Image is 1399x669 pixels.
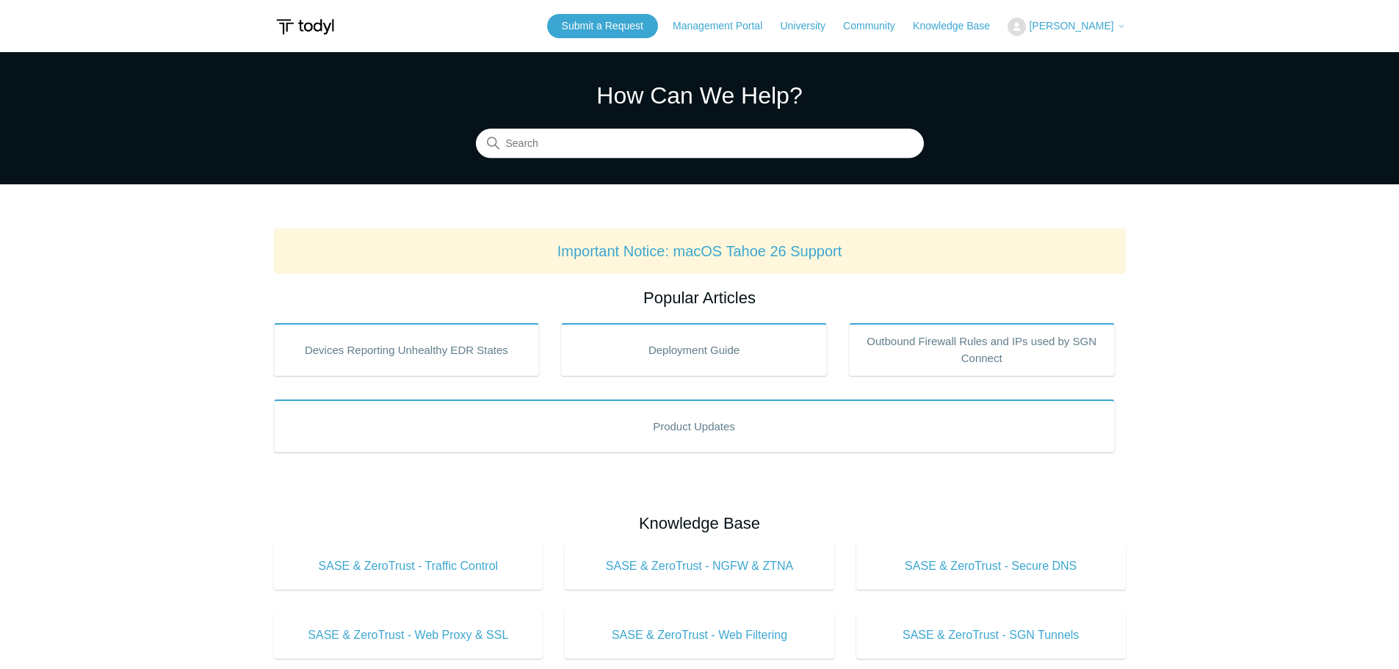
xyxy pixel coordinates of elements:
span: SASE & ZeroTrust - Web Filtering [587,626,812,644]
a: Important Notice: macOS Tahoe 26 Support [557,243,842,259]
a: Deployment Guide [561,323,827,376]
a: Submit a Request [547,14,658,38]
a: SASE & ZeroTrust - Web Filtering [565,612,834,659]
h1: How Can We Help? [476,78,924,113]
a: SASE & ZeroTrust - Secure DNS [856,543,1126,590]
span: SASE & ZeroTrust - NGFW & ZTNA [587,557,812,575]
span: SASE & ZeroTrust - SGN Tunnels [878,626,1104,644]
a: SASE & ZeroTrust - SGN Tunnels [856,612,1126,659]
a: Outbound Firewall Rules and IPs used by SGN Connect [849,323,1115,376]
a: SASE & ZeroTrust - Traffic Control [274,543,543,590]
a: Management Portal [673,18,777,34]
h2: Popular Articles [274,286,1126,310]
span: SASE & ZeroTrust - Web Proxy & SSL [296,626,521,644]
a: University [780,18,839,34]
a: Devices Reporting Unhealthy EDR States [274,323,540,376]
a: SASE & ZeroTrust - Web Proxy & SSL [274,612,543,659]
span: SASE & ZeroTrust - Secure DNS [878,557,1104,575]
a: SASE & ZeroTrust - NGFW & ZTNA [565,543,834,590]
a: Knowledge Base [913,18,1005,34]
h2: Knowledge Base [274,511,1126,535]
a: Product Updates [274,399,1115,452]
a: Community [843,18,910,34]
span: SASE & ZeroTrust - Traffic Control [296,557,521,575]
img: Todyl Support Center Help Center home page [274,13,336,40]
input: Search [476,129,924,159]
span: [PERSON_NAME] [1029,20,1113,32]
button: [PERSON_NAME] [1008,18,1125,36]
